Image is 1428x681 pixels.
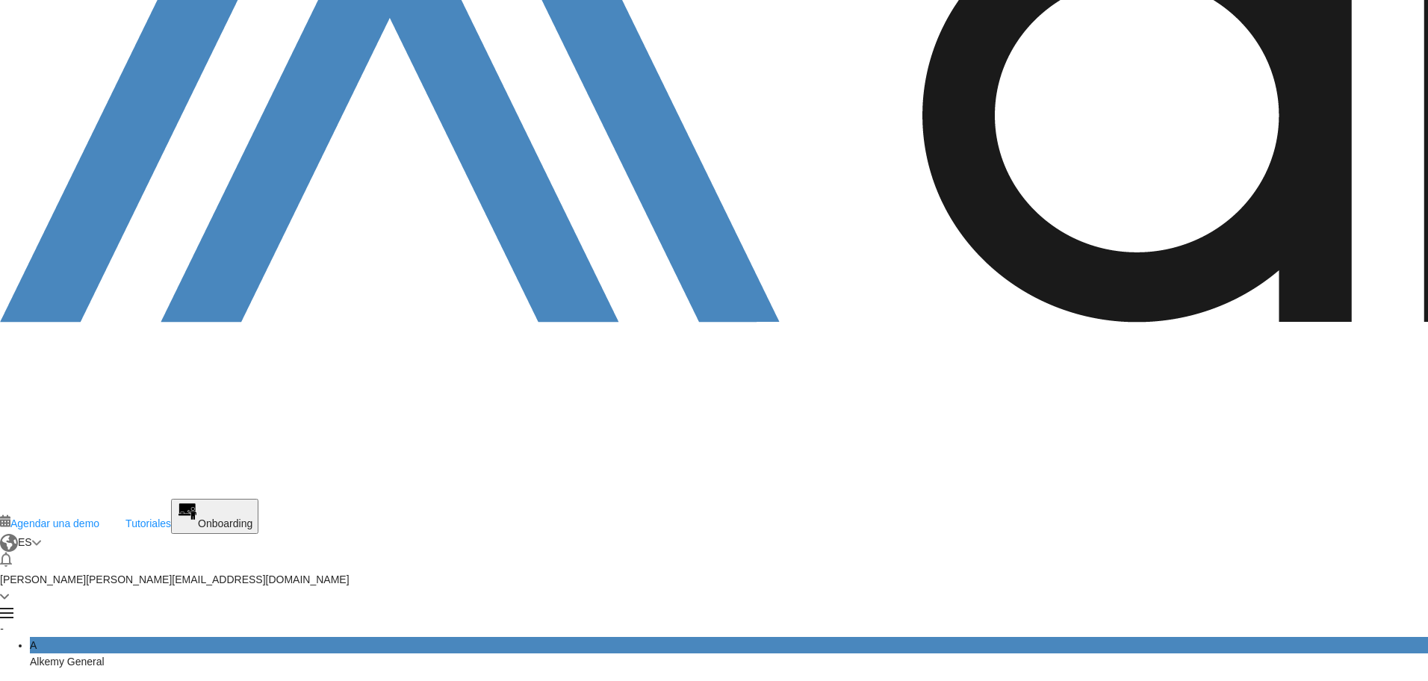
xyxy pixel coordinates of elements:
[30,639,37,651] span: A
[30,656,105,668] span: Alkemy General
[125,517,171,529] span: Tutoriales
[18,536,32,548] span: ES
[86,573,349,585] span: [PERSON_NAME][EMAIL_ADDRESS][DOMAIN_NAME]
[198,517,252,529] span: Onboarding
[32,540,41,546] img: arrow
[99,517,171,529] a: Tutoriales
[10,517,99,529] span: Agendar una demo
[171,499,258,534] button: Onboarding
